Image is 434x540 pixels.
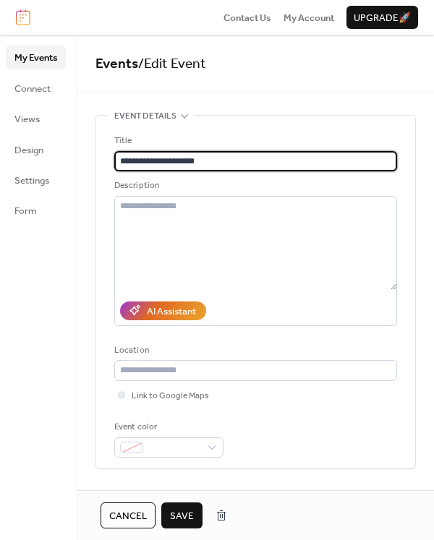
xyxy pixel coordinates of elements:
span: Link to Google Maps [132,389,209,403]
span: Cancel [109,509,147,523]
a: Contact Us [224,10,271,25]
span: Form [14,204,37,218]
button: Save [161,502,203,528]
span: / Edit Event [138,51,206,77]
button: Cancel [101,502,156,528]
span: Save [170,509,194,523]
img: logo [16,9,30,25]
div: Event color [114,420,221,434]
span: Contact Us [224,11,271,25]
a: Form [6,199,66,222]
button: AI Assistant [120,301,206,320]
a: Design [6,138,66,161]
div: Title [114,134,394,148]
a: Views [6,107,66,130]
a: Connect [6,77,66,100]
a: Events [95,51,138,77]
div: AI Assistant [147,304,196,319]
span: Settings [14,173,49,188]
span: My Events [14,51,57,65]
span: Event details [114,109,176,124]
span: Views [14,112,40,127]
span: Date and time [114,487,176,501]
span: Design [14,143,43,158]
span: My Account [284,11,334,25]
span: Connect [14,82,51,96]
a: Settings [6,168,66,192]
button: Upgrade🚀 [346,6,418,29]
div: Location [114,343,394,358]
a: My Events [6,46,66,69]
span: Upgrade 🚀 [354,11,411,25]
a: My Account [284,10,334,25]
div: Description [114,179,394,193]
